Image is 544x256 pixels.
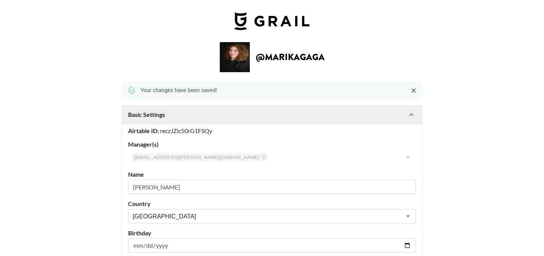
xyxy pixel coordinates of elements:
div: Your changes have been saved! [141,83,217,97]
div: Basic Settings [122,106,422,124]
label: Name [128,171,416,178]
button: Close [408,85,419,96]
div: reczJZlc50rG1FSQy [128,127,416,135]
strong: Basic Settings [128,111,165,118]
label: Birthday [128,229,416,237]
img: Creator [220,42,250,72]
strong: Airtable ID: [128,127,159,134]
label: Country [128,200,416,208]
button: Open [403,211,413,221]
label: Manager(s) [128,141,416,148]
h2: @ marikagaga [256,53,325,62]
img: Grail Talent Logo [234,12,310,30]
